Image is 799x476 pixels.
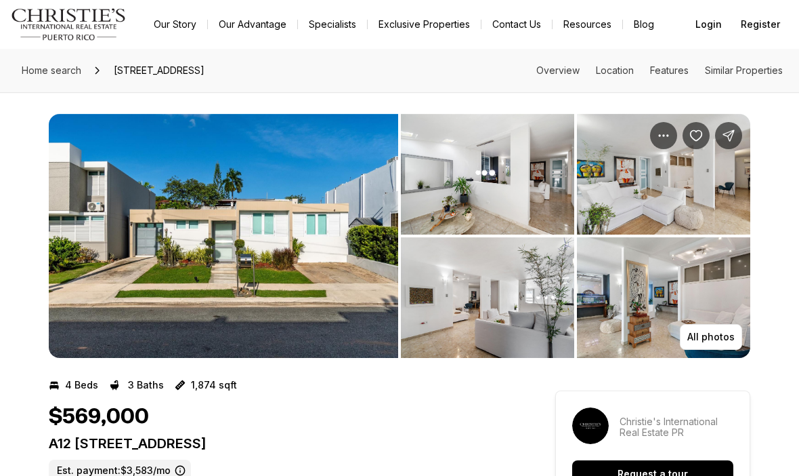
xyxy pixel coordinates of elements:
span: Home search [22,64,81,76]
a: Skip to: Location [596,64,634,76]
a: Our Story [143,15,207,34]
span: [STREET_ADDRESS] [108,60,210,81]
button: All photos [680,324,742,350]
img: logo [11,8,127,41]
a: Skip to: Overview [536,64,580,76]
button: View image gallery [577,237,750,358]
div: Listing Photos [49,114,750,358]
button: View image gallery [401,237,574,358]
button: Share Property: A12 CALLE 4 [715,122,742,149]
button: View image gallery [401,114,574,235]
button: View image gallery [49,114,398,358]
button: Login [687,11,730,38]
p: Christie's International Real Estate PR [620,416,733,438]
a: Exclusive Properties [368,15,481,34]
p: 3 Baths [128,380,164,391]
a: Specialists [298,15,367,34]
button: View image gallery [577,114,750,235]
nav: Page section menu [536,65,783,76]
a: Skip to: Features [650,64,689,76]
p: 1,874 sqft [191,380,237,391]
a: Resources [553,15,622,34]
a: Our Advantage [208,15,297,34]
p: 4 Beds [65,380,98,391]
span: Login [695,19,722,30]
a: Blog [623,15,665,34]
p: All photos [687,332,735,342]
span: Register [741,19,780,30]
button: Property options [650,122,677,149]
a: Skip to: Similar Properties [705,64,783,76]
li: 1 of 6 [49,114,398,358]
button: Register [733,11,788,38]
button: Save Property: A12 CALLE 4 [683,122,710,149]
a: Home search [16,60,87,81]
h1: $569,000 [49,404,149,430]
button: Contact Us [481,15,552,34]
p: A12 [STREET_ADDRESS] [49,435,506,452]
li: 2 of 6 [401,114,750,358]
